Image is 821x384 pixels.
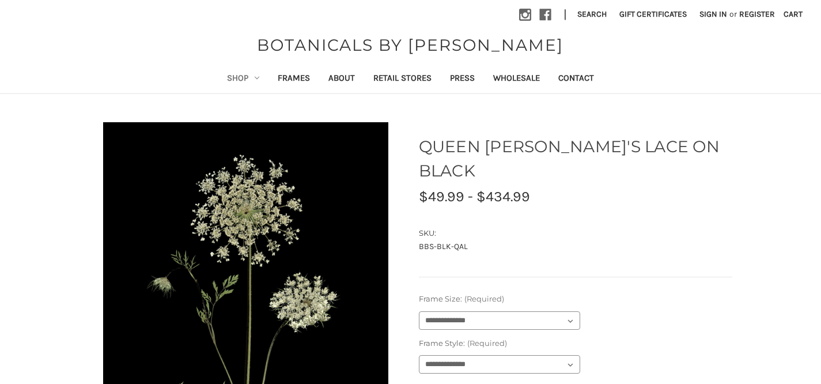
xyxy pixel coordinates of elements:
span: Cart [784,9,803,19]
a: Press [441,65,484,93]
dd: BBS-BLK-QAL [419,240,732,253]
li: | [559,6,571,24]
a: Retail Stores [364,65,441,93]
a: Shop [218,65,268,93]
label: Frame Style: [419,338,732,349]
a: BOTANICALS BY [PERSON_NAME] [251,33,569,57]
a: Contact [549,65,603,93]
a: About [319,65,364,93]
span: or [728,8,738,20]
a: Frames [268,65,319,93]
dt: SKU: [419,228,729,239]
h1: QUEEN [PERSON_NAME]'S LACE ON BLACK [419,134,732,183]
small: (Required) [464,294,504,303]
a: Wholesale [484,65,549,93]
label: Frame Size: [419,293,732,305]
span: $49.99 - $434.99 [419,188,530,205]
small: (Required) [467,338,507,348]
